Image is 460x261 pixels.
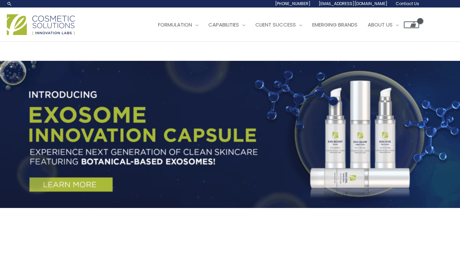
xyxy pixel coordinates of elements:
[275,1,311,6] span: [PHONE_NUMBER]
[208,21,239,28] span: Capabilities
[203,15,250,35] a: Capabilities
[7,1,12,6] a: Search icon link
[396,1,419,6] span: Contact Us
[250,15,307,35] a: Client Success
[148,15,419,35] nav: Site Navigation
[158,21,192,28] span: Formulation
[404,21,419,28] a: View Shopping Cart, empty
[307,15,363,35] a: Emerging Brands
[153,15,203,35] a: Formulation
[255,21,296,28] span: Client Success
[312,21,358,28] span: Emerging Brands
[363,15,404,35] a: About Us
[7,14,75,35] img: Cosmetic Solutions Logo
[368,21,393,28] span: About Us
[319,1,387,6] span: [EMAIL_ADDRESS][DOMAIN_NAME]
